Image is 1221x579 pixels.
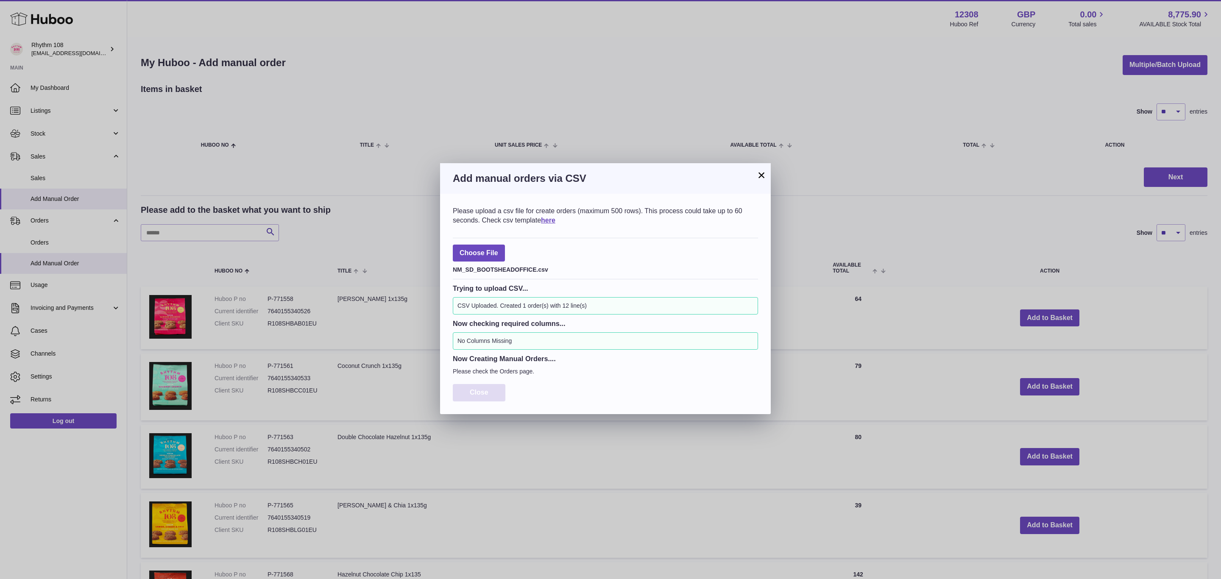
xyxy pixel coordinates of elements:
[453,206,758,225] div: Please upload a csv file for create orders (maximum 500 rows). This process could take up to 60 s...
[453,297,758,315] div: CSV Uploaded. Created 1 order(s) with 12 line(s)
[453,367,758,376] p: Please check the Orders page.
[453,245,505,262] span: Choose File
[453,384,505,401] button: Close
[453,172,758,185] h3: Add manual orders via CSV
[453,264,758,274] div: NM_SD_BOOTSHEADOFFICE.csv
[453,284,758,293] h3: Trying to upload CSV...
[470,389,488,396] span: Close
[541,217,555,224] a: here
[453,332,758,350] div: No Columns Missing
[756,170,767,180] button: ×
[453,319,758,328] h3: Now checking required columns...
[453,354,758,363] h3: Now Creating Manual Orders....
